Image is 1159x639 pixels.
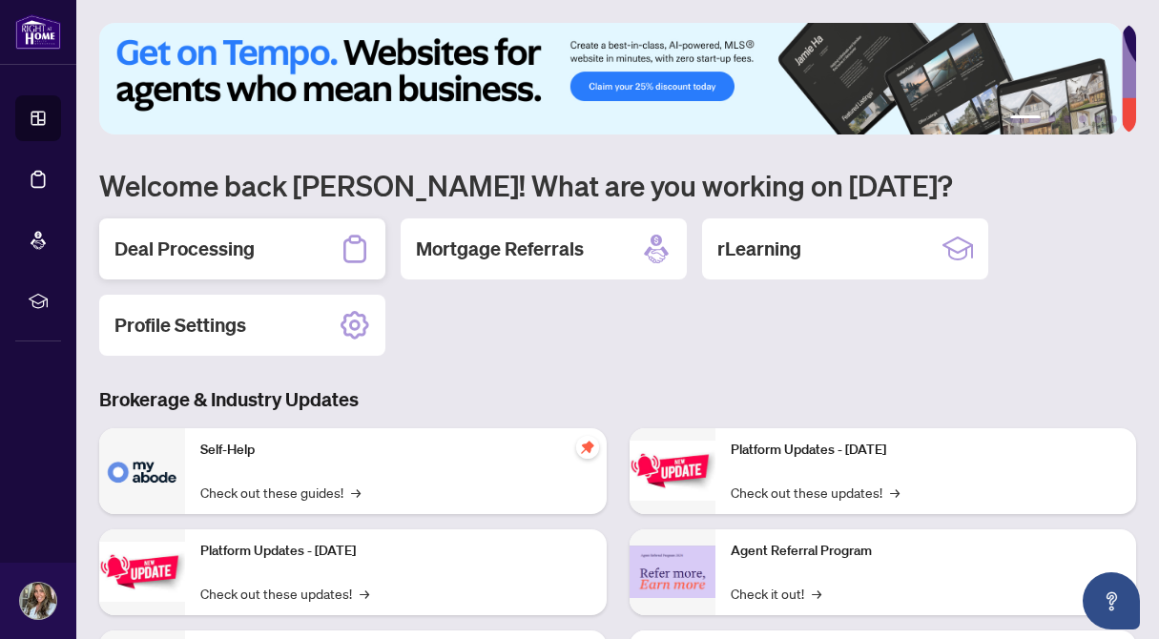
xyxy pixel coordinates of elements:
[1083,572,1140,629] button: Open asap
[416,236,584,262] h2: Mortgage Referrals
[890,482,900,503] span: →
[99,167,1136,203] h1: Welcome back [PERSON_NAME]! What are you working on [DATE]?
[630,441,715,501] img: Platform Updates - June 23, 2025
[731,583,821,604] a: Check it out!→
[1094,115,1102,123] button: 5
[1064,115,1071,123] button: 3
[114,312,246,339] h2: Profile Settings
[1010,115,1041,123] button: 1
[351,482,361,503] span: →
[812,583,821,604] span: →
[731,440,1122,461] p: Platform Updates - [DATE]
[15,14,61,50] img: logo
[200,482,361,503] a: Check out these guides!→
[200,583,369,604] a: Check out these updates!→
[200,541,591,562] p: Platform Updates - [DATE]
[630,546,715,598] img: Agent Referral Program
[114,236,255,262] h2: Deal Processing
[360,583,369,604] span: →
[99,542,185,602] img: Platform Updates - September 16, 2025
[576,436,599,459] span: pushpin
[200,440,591,461] p: Self-Help
[99,386,1136,413] h3: Brokerage & Industry Updates
[1048,115,1056,123] button: 2
[731,482,900,503] a: Check out these updates!→
[20,583,56,619] img: Profile Icon
[731,541,1122,562] p: Agent Referral Program
[1079,115,1087,123] button: 4
[717,236,801,262] h2: rLearning
[99,428,185,514] img: Self-Help
[1109,115,1117,123] button: 6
